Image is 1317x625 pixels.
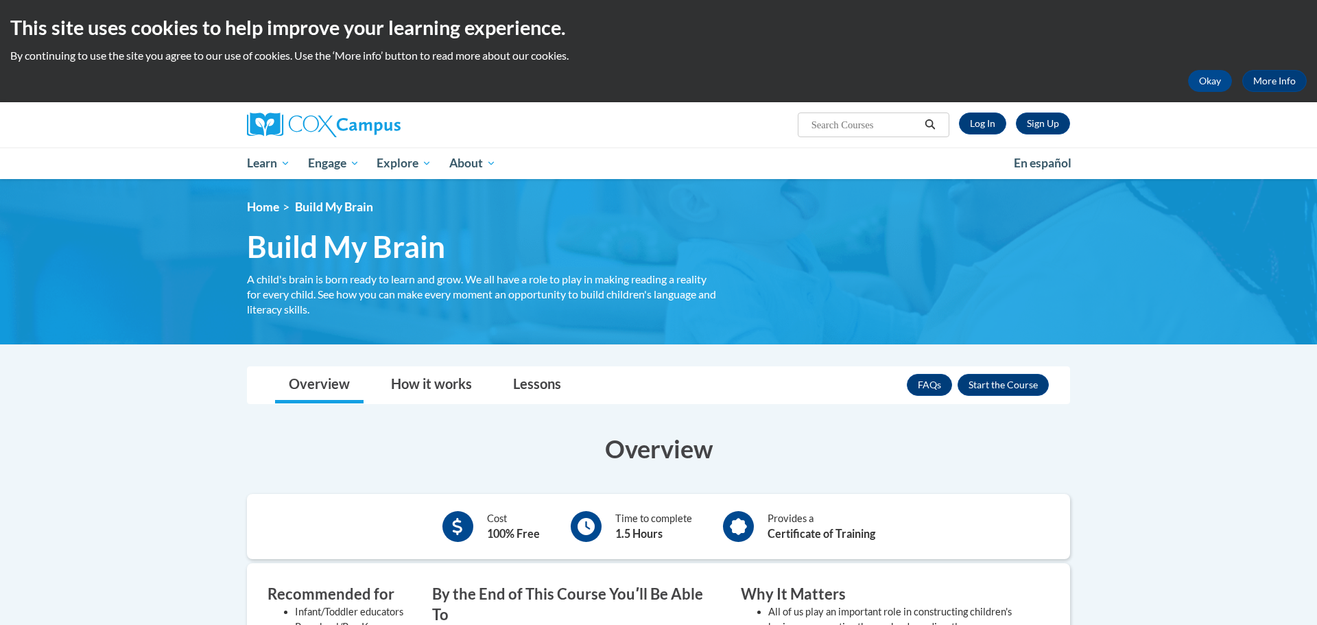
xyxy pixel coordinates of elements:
[377,155,431,172] span: Explore
[247,228,445,265] span: Build My Brain
[238,148,299,179] a: Learn
[308,155,359,172] span: Engage
[768,527,875,540] b: Certificate of Training
[295,604,412,620] li: Infant/Toddler educators
[247,272,720,317] div: A child's brain is born ready to learn and grow. We all have a role to play in making reading a r...
[1242,70,1307,92] a: More Info
[10,14,1307,41] h2: This site uses cookies to help improve your learning experience.
[377,367,486,403] a: How it works
[226,148,1091,179] div: Main menu
[499,367,575,403] a: Lessons
[487,511,540,542] div: Cost
[247,155,290,172] span: Learn
[768,511,875,542] div: Provides a
[615,511,692,542] div: Time to complete
[247,200,279,214] a: Home
[1014,156,1071,170] span: En español
[368,148,440,179] a: Explore
[299,148,368,179] a: Engage
[958,374,1049,396] button: Enroll
[449,155,496,172] span: About
[275,367,364,403] a: Overview
[615,527,663,540] b: 1.5 Hours
[1016,113,1070,134] a: Register
[1188,70,1232,92] button: Okay
[295,200,373,214] span: Build My Brain
[959,113,1006,134] a: Log In
[810,117,920,133] input: Search Courses
[1005,149,1080,178] a: En español
[10,48,1307,63] p: By continuing to use the site you agree to our use of cookies. Use the ‘More info’ button to read...
[487,527,540,540] b: 100% Free
[741,584,1029,605] h3: Why It Matters
[247,113,401,137] img: Cox Campus
[920,117,940,133] button: Search
[907,374,952,396] a: FAQs
[268,584,412,605] h3: Recommended for
[440,148,505,179] a: About
[247,113,508,137] a: Cox Campus
[247,432,1070,466] h3: Overview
